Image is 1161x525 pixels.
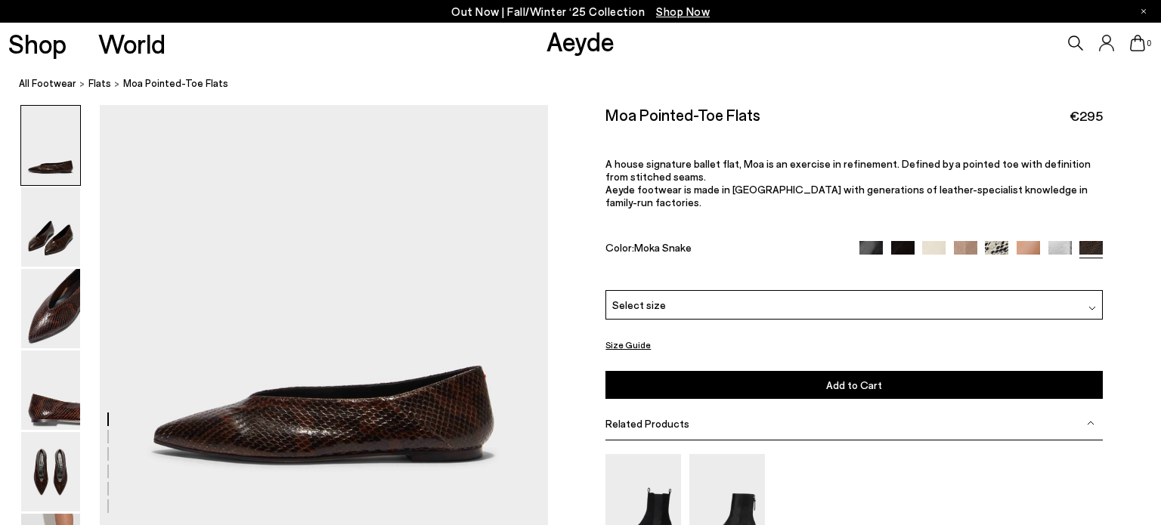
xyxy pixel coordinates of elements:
h2: Moa Pointed-Toe Flats [605,105,760,124]
span: Add to Cart [826,378,882,391]
nav: breadcrumb [19,63,1161,105]
img: Moa Pointed-Toe Flats - Image 5 [21,432,80,511]
span: Moa Pointed-Toe Flats [123,76,228,91]
p: Aeyde footwear is made in [GEOGRAPHIC_DATA] with generations of leather-specialist knowledge in f... [605,183,1103,208]
button: Size Guide [605,335,651,354]
span: Moka Snake [634,241,692,254]
img: svg%3E [1088,304,1096,312]
img: svg%3E [1087,419,1094,427]
span: 0 [1145,39,1153,48]
div: Color: [605,241,844,258]
p: Out Now | Fall/Winter ‘25 Collection [451,2,710,21]
p: A house signature ballet flat, Moa is an exercise in refinement. Defined by a pointed toe with de... [605,157,1103,183]
a: World [98,30,166,57]
img: Moa Pointed-Toe Flats - Image 1 [21,106,80,185]
span: €295 [1070,107,1103,125]
a: 0 [1130,35,1145,51]
img: Moa Pointed-Toe Flats - Image 3 [21,269,80,348]
span: Related Products [605,417,689,430]
span: flats [88,77,111,89]
a: flats [88,76,111,91]
a: Aeyde [546,25,615,57]
a: Shop [8,30,67,57]
span: Select size [612,297,666,313]
button: Add to Cart [605,371,1103,399]
span: Navigate to /collections/new-in [656,5,710,18]
img: Moa Pointed-Toe Flats - Image 4 [21,351,80,430]
a: All Footwear [19,76,76,91]
img: Moa Pointed-Toe Flats - Image 2 [21,187,80,267]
